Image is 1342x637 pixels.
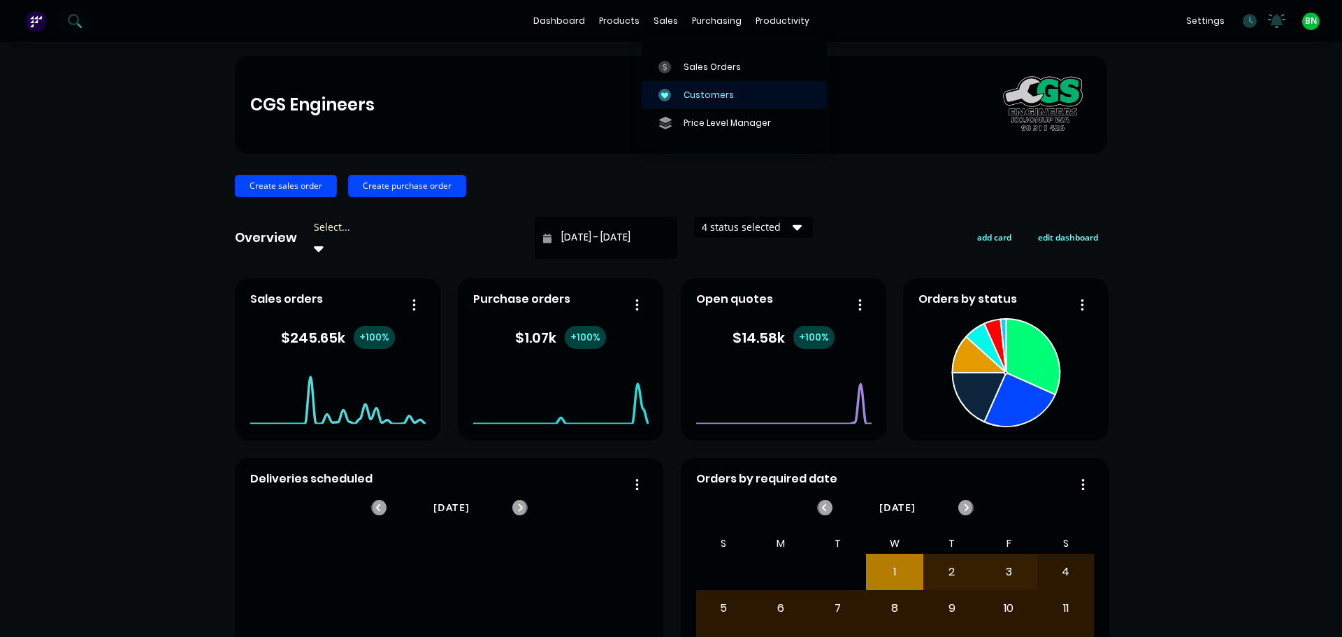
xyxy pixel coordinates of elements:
button: 4 status selected [694,217,813,238]
div: purchasing [685,10,749,31]
div: T [923,534,981,554]
span: Purchase orders [473,291,570,308]
button: edit dashboard [1029,228,1107,246]
div: sales [647,10,685,31]
div: 7 [810,591,866,626]
div: $ 245.65k [281,326,395,349]
div: products [592,10,647,31]
div: + 100 % [793,326,835,349]
div: Price Level Manager [684,117,771,129]
div: + 100 % [354,326,395,349]
span: Sales orders [250,291,323,308]
div: CGS Engineers [250,91,375,119]
div: T [809,534,867,554]
span: Orders by status [918,291,1017,308]
div: 4 status selected [702,220,790,234]
a: Price Level Manager [642,109,827,137]
img: CGS Engineers [994,61,1092,149]
div: Overview [235,224,297,252]
a: dashboard [526,10,592,31]
div: 4 [1038,554,1094,589]
span: [DATE] [433,500,470,515]
div: productivity [749,10,816,31]
div: Customers [684,89,734,101]
span: BN [1305,15,1317,27]
div: 3 [981,554,1037,589]
div: S [1037,534,1095,554]
div: + 100 % [565,326,606,349]
div: 1 [867,554,923,589]
button: Create sales order [235,175,337,197]
div: 6 [753,591,809,626]
div: 9 [924,591,980,626]
div: F [980,534,1037,554]
img: Factory [25,10,46,31]
span: [DATE] [879,500,916,515]
div: $ 1.07k [515,326,606,349]
div: W [866,534,923,554]
span: Open quotes [696,291,773,308]
button: add card [968,228,1020,246]
button: Create purchase order [348,175,466,197]
a: Customers [642,81,827,109]
div: 2 [924,554,980,589]
div: Sales Orders [684,61,741,73]
div: M [752,534,809,554]
div: settings [1179,10,1232,31]
div: 10 [981,591,1037,626]
div: $ 14.58k [733,326,835,349]
a: Sales Orders [642,52,827,80]
div: 5 [696,591,752,626]
div: S [695,534,753,554]
div: 11 [1038,591,1094,626]
div: 8 [867,591,923,626]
